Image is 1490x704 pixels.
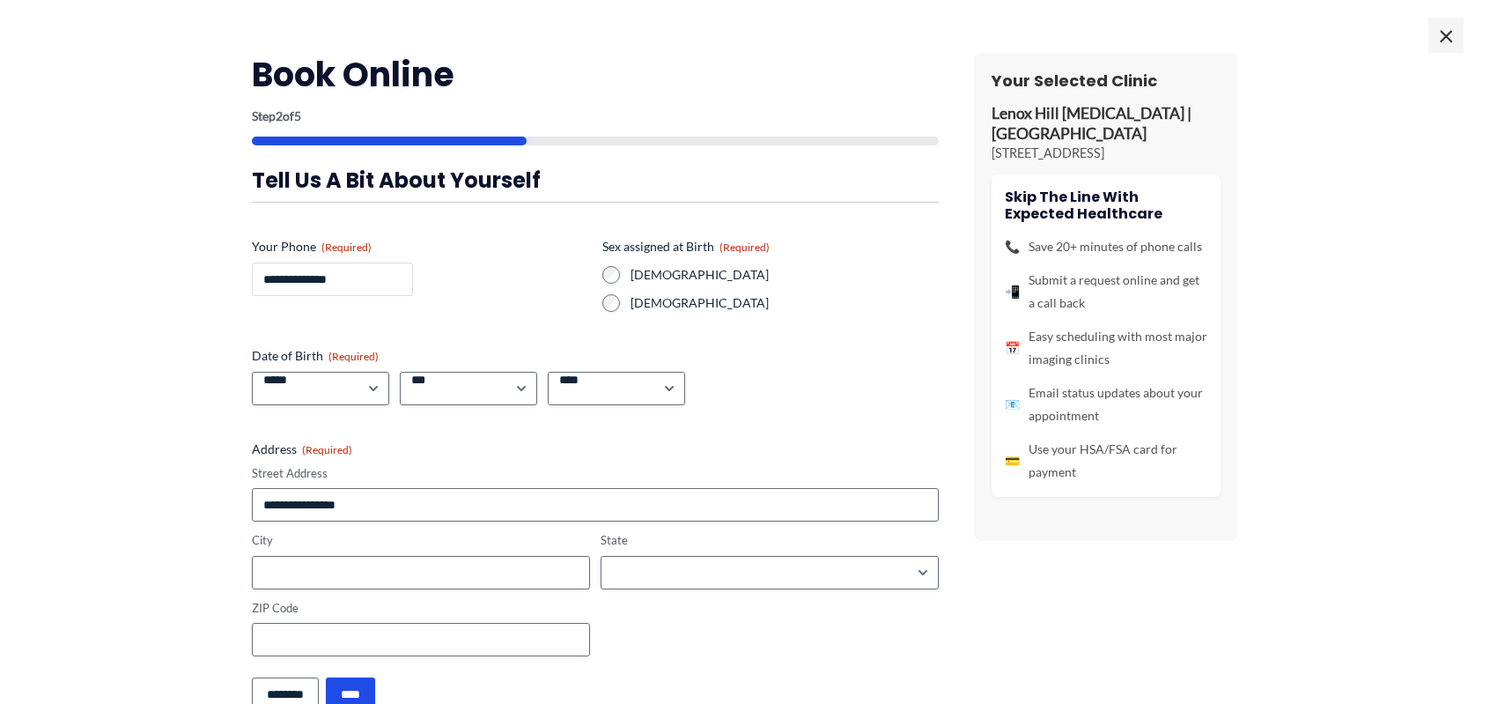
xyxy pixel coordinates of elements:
label: City [252,532,590,549]
p: [STREET_ADDRESS] [992,145,1221,162]
span: (Required) [719,241,770,254]
li: Submit a request online and get a call back [1005,269,1207,315]
span: 5 [294,108,301,123]
p: Lenox Hill [MEDICAL_DATA] | [GEOGRAPHIC_DATA] [992,104,1221,145]
h2: Book Online [252,53,939,96]
span: 💳 [1005,449,1020,472]
li: Easy scheduling with most major imaging clinics [1005,325,1207,371]
span: (Required) [328,350,379,363]
li: Use your HSA/FSA card for payment [1005,438,1207,484]
span: 📧 [1005,393,1020,416]
legend: Address [252,441,352,458]
label: Your Phone [252,238,588,256]
label: [DEMOGRAPHIC_DATA] [631,294,939,312]
h3: Your Selected Clinic [992,70,1221,91]
label: ZIP Code [252,600,590,617]
span: 2 [276,108,283,123]
h4: Skip the line with Expected Healthcare [1005,189,1207,222]
h3: Tell us a bit about yourself [252,167,939,194]
label: [DEMOGRAPHIC_DATA] [631,266,939,284]
label: Street Address [252,465,939,482]
span: (Required) [321,241,372,254]
legend: Sex assigned at Birth [602,238,770,256]
li: Save 20+ minutes of phone calls [1005,235,1207,258]
span: 📲 [1005,280,1020,303]
li: Email status updates about your appointment [1005,382,1207,427]
span: × [1428,18,1464,53]
span: 📅 [1005,337,1020,359]
span: 📞 [1005,235,1020,258]
legend: Date of Birth [252,347,379,365]
span: (Required) [302,443,352,456]
p: Step of [252,110,939,122]
label: State [601,532,939,549]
